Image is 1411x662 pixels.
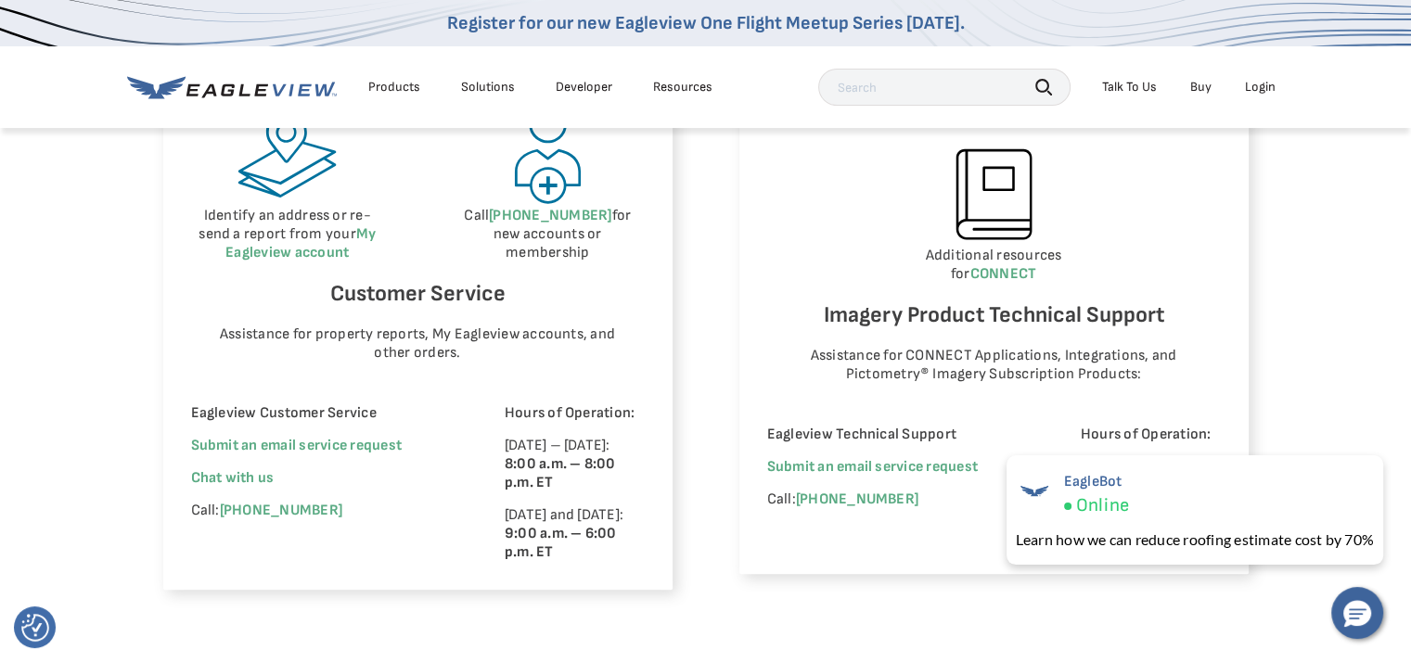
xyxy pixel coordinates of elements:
p: Call: [767,490,1030,509]
p: [DATE] and [DATE]: [505,506,645,562]
p: Eagleview Technical Support [767,426,1030,444]
span: Chat with us [191,469,275,487]
p: Assistance for CONNECT Applications, Integrations, and Pictometry® Imagery Subscription Products: [785,347,1202,384]
a: Register for our new Eagleview One Flight Meetup Series [DATE]. [447,12,965,34]
div: Talk To Us [1102,79,1157,95]
div: Products [368,79,420,95]
div: Login [1245,79,1276,95]
span: Online [1076,494,1129,517]
a: Buy [1190,79,1212,95]
a: CONNECT [970,265,1037,283]
input: Search [818,69,1071,106]
p: Eagleview Customer Service [191,404,454,423]
div: Learn how we can reduce roofing estimate cost by 70% [1016,528,1374,551]
strong: 8:00 a.m. – 8:00 p.m. ET [505,455,616,491]
p: Assistance for property reports, My Eagleview accounts, and other orders. [209,325,626,363]
button: Consent Preferences [21,614,49,642]
p: Hours of Operation: [1081,426,1221,444]
a: [PHONE_NUMBER] [796,490,918,508]
a: [PHONE_NUMBER] [489,207,611,224]
img: Revisit consent button [21,614,49,642]
span: EagleBot [1064,473,1129,490]
a: Submit an email service request [191,437,402,454]
h6: Customer Service [191,276,645,312]
a: My Eagleview account [225,225,376,261]
button: Hello, have a question? Let’s chat. [1331,587,1383,639]
div: Resources [653,79,712,95]
p: Call for new accounts or membership [451,207,645,262]
p: [DATE] – [DATE]: [505,437,645,492]
img: EagleBot [1016,473,1053,510]
h6: Imagery Product Technical Support [767,298,1221,333]
a: [PHONE_NUMBER] [220,502,342,519]
p: Call: [191,502,454,520]
strong: 9:00 a.m. – 6:00 p.m. ET [505,525,617,561]
p: Additional resources for [767,247,1221,284]
a: Developer [556,79,612,95]
p: Hours of Operation: [505,404,645,423]
p: Identify an address or re-send a report from your [191,207,385,262]
a: Submit an email service request [767,458,978,476]
div: Solutions [461,79,515,95]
